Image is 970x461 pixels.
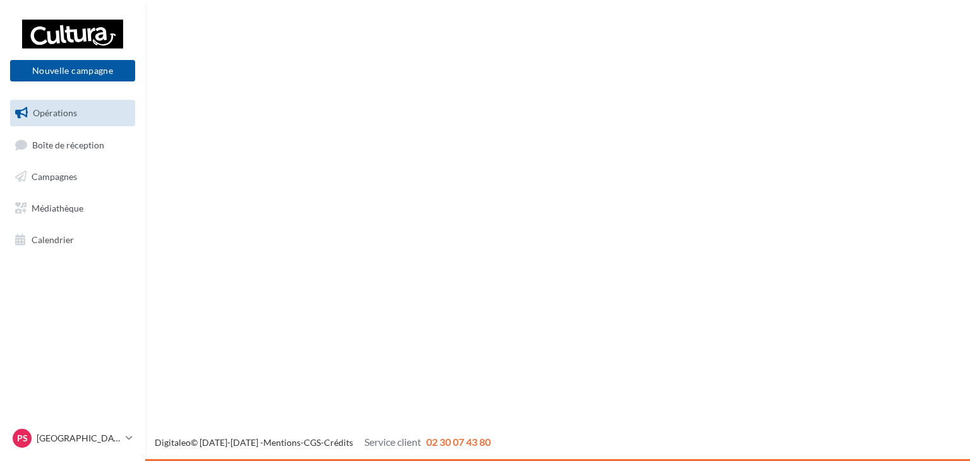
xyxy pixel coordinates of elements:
button: Nouvelle campagne [10,60,135,81]
a: Boîte de réception [8,131,138,159]
span: Campagnes [32,171,77,182]
a: Digitaleo [155,437,191,448]
span: 02 30 07 43 80 [426,436,491,448]
a: Opérations [8,100,138,126]
a: Campagnes [8,164,138,190]
span: Calendrier [32,234,74,244]
span: Ps [17,432,28,445]
span: © [DATE]-[DATE] - - - [155,437,491,448]
p: [GEOGRAPHIC_DATA] [37,432,121,445]
span: Boîte de réception [32,139,104,150]
a: Calendrier [8,227,138,253]
span: Médiathèque [32,203,83,213]
span: Opérations [33,107,77,118]
span: Service client [364,436,421,448]
a: Ps [GEOGRAPHIC_DATA] [10,426,135,450]
a: Médiathèque [8,195,138,222]
a: Crédits [324,437,353,448]
a: CGS [304,437,321,448]
a: Mentions [263,437,301,448]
